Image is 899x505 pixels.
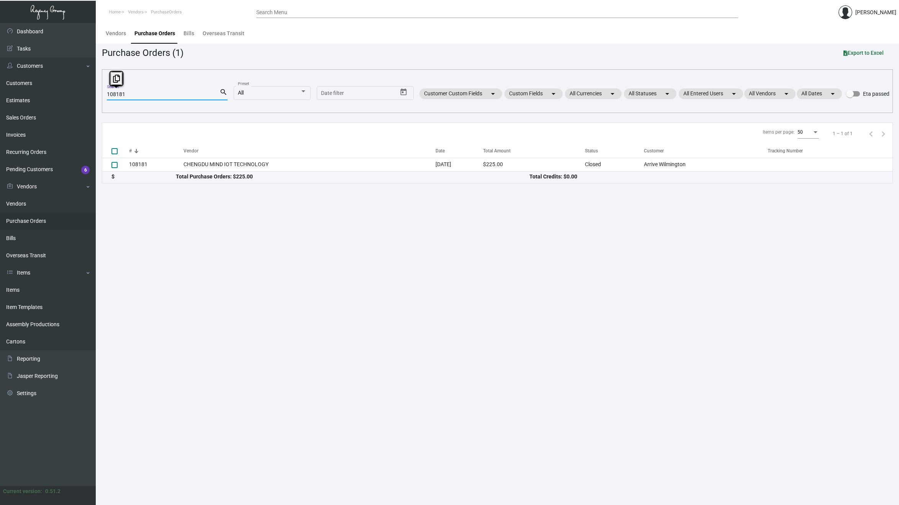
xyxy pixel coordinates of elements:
div: # [129,147,132,154]
span: Eta passed [863,89,889,98]
div: Status [585,147,598,154]
span: All [238,90,244,96]
td: $225.00 [483,158,585,171]
div: 0.51.2 [45,487,61,495]
div: Status [585,147,644,154]
td: CHENGDU MIND IOT TECHNOLOGY [183,158,435,171]
div: Date [436,147,445,154]
mat-select: Items per page: [797,130,819,135]
div: 1 – 1 of 1 [833,130,853,137]
td: 108181 [129,158,183,171]
img: admin@bootstrapmaster.com [838,5,852,19]
div: Total Purchase Orders: $225.00 [176,173,530,181]
td: Arrive Wilmington [644,158,768,171]
input: End date [351,90,388,96]
button: Export to Excel [837,46,890,60]
span: Vendors [128,10,144,15]
mat-chip: Custom Fields [504,88,563,99]
div: Current version: [3,487,42,495]
mat-chip: All Statuses [624,88,676,99]
div: Purchase Orders [134,29,175,38]
div: Customer [644,147,664,154]
mat-icon: arrow_drop_down [828,89,837,98]
mat-chip: Customer Custom Fields [419,88,502,99]
div: Tracking Number [768,147,803,154]
span: 50 [797,129,803,135]
div: Vendor [183,147,435,154]
mat-chip: All Vendors [744,88,796,99]
div: Date [436,147,483,154]
mat-icon: arrow_drop_down [782,89,791,98]
div: Vendors [106,29,126,38]
div: Total Credits: $0.00 [529,173,883,181]
span: Export to Excel [843,50,884,56]
div: Vendor [183,147,198,154]
span: Home [109,10,121,15]
mat-chip: All Dates [797,88,842,99]
button: Next page [877,127,889,140]
td: [DATE] [436,158,483,171]
button: Previous page [865,127,877,140]
mat-chip: All Entered Users [679,88,743,99]
div: # [129,147,183,154]
div: Total Amount [483,147,585,154]
mat-icon: arrow_drop_down [663,89,672,98]
input: Start date [321,90,345,96]
mat-icon: arrow_drop_down [488,89,498,98]
mat-icon: arrow_drop_down [729,89,739,98]
td: Closed [585,158,644,171]
div: Items per page: [763,129,794,136]
div: Overseas Transit [203,29,244,38]
div: Purchase Orders (1) [102,46,183,60]
div: [PERSON_NAME] [855,8,896,16]
mat-icon: search [219,88,228,97]
i: Copy [113,75,120,83]
mat-icon: arrow_drop_down [608,89,617,98]
div: Customer [644,147,768,154]
mat-chip: All Currencies [565,88,622,99]
div: $ [111,173,176,181]
span: PurchaseOrders [151,10,182,15]
div: Bills [183,29,194,38]
div: Total Amount [483,147,511,154]
div: Tracking Number [768,147,892,154]
button: Open calendar [398,86,410,98]
mat-icon: arrow_drop_down [549,89,558,98]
